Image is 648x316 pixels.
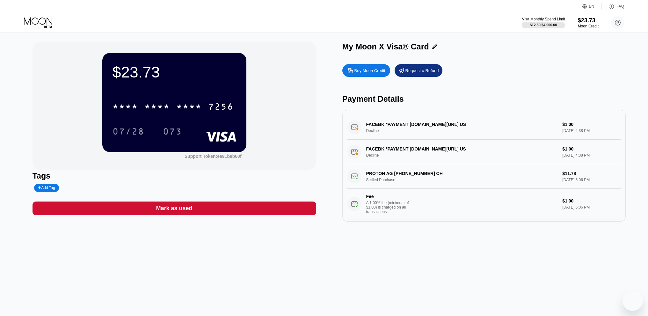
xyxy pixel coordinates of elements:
div: $1.00 [562,198,621,203]
div: Add Tag [34,184,59,192]
div: Tags [33,171,316,180]
div: [DATE] 5:06 PM [562,205,621,209]
div: 073 [163,127,182,137]
div: Request a Refund [405,68,439,73]
div: Moon Credit [578,24,599,28]
div: 07/28 [108,123,149,139]
div: A 1.00% fee (minimum of $1.00) is charged on all transactions [366,201,414,214]
div: Mark as used [156,205,193,212]
div: $23.73Moon Credit [578,17,599,28]
div: FAQ [602,3,624,10]
div: $23.73 [578,17,599,24]
div: Mark as used [33,202,316,215]
div: My Moon X Visa® Card [342,42,429,51]
div: Buy Moon Credit [354,68,385,73]
div: FeeA 1.00% fee (minimum of $1.00) is charged on all transactions$1.00[DATE] 5:06 PM [347,189,621,219]
div: Add Tag [38,186,55,190]
div: FAQ [616,4,624,9]
div: 073 [158,123,187,139]
div: $12.80 / $4,000.00 [530,23,557,27]
div: Buy Moon Credit [342,64,390,77]
div: 7256 [208,102,234,113]
div: Support Token:ea91b8b60f [185,154,242,159]
div: 07/28 [113,127,144,137]
div: EN [582,3,602,10]
iframe: Schaltfläche zum Öffnen des Messaging-Fensters [623,290,643,311]
div: Payment Details [342,94,626,104]
div: Support Token: ea91b8b60f [185,154,242,159]
div: Fee [366,194,411,199]
div: $23.73 [113,63,236,81]
div: Visa Monthly Spend Limit$12.80/$4,000.00 [522,17,565,28]
div: EN [589,4,594,9]
div: Request a Refund [395,64,442,77]
div: Visa Monthly Spend Limit [522,17,565,21]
